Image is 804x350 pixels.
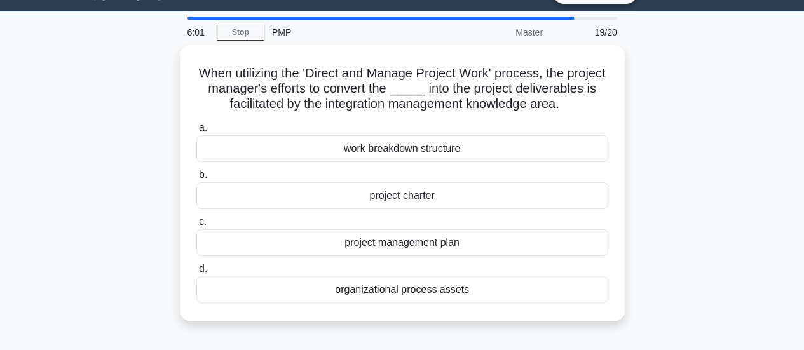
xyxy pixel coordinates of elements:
div: 6:01 [180,20,217,45]
a: Stop [217,25,264,41]
span: d. [199,263,207,274]
span: c. [199,216,207,227]
div: project charter [196,182,608,209]
div: project management plan [196,229,608,256]
div: PMP [264,20,439,45]
div: work breakdown structure [196,135,608,162]
div: organizational process assets [196,276,608,303]
span: b. [199,169,207,180]
div: Master [439,20,550,45]
div: 19/20 [550,20,625,45]
h5: When utilizing the 'Direct and Manage Project Work' process, the project manager's efforts to con... [195,65,610,112]
span: a. [199,122,207,133]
